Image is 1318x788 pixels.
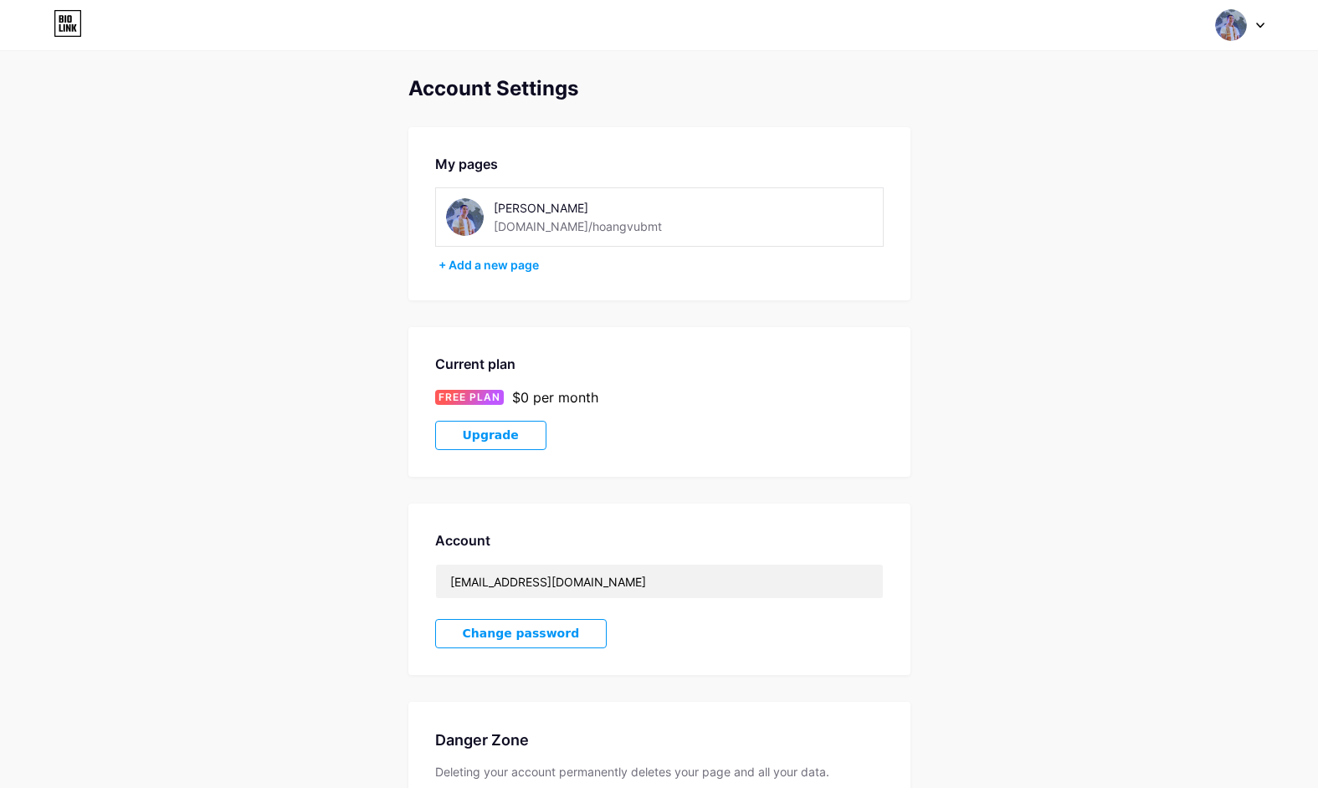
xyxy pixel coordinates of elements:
div: [PERSON_NAME] [494,199,731,217]
img: Giả Hoàng Vũ [1215,9,1247,41]
div: Danger Zone [435,729,884,751]
span: Change password [463,627,580,641]
div: $0 per month [512,387,598,407]
button: Change password [435,619,608,648]
span: FREE PLAN [438,390,500,405]
div: Deleting your account permanently deletes your page and all your data. [435,765,884,779]
div: Current plan [435,354,884,374]
span: Upgrade [463,428,519,443]
div: + Add a new page [438,257,884,274]
input: Email [436,565,883,598]
img: hoangvubmt [446,198,484,236]
div: [DOMAIN_NAME]/hoangvubmt [494,217,662,235]
div: Account [435,530,884,550]
div: Account Settings [408,77,910,100]
div: My pages [435,154,884,174]
button: Upgrade [435,421,546,450]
